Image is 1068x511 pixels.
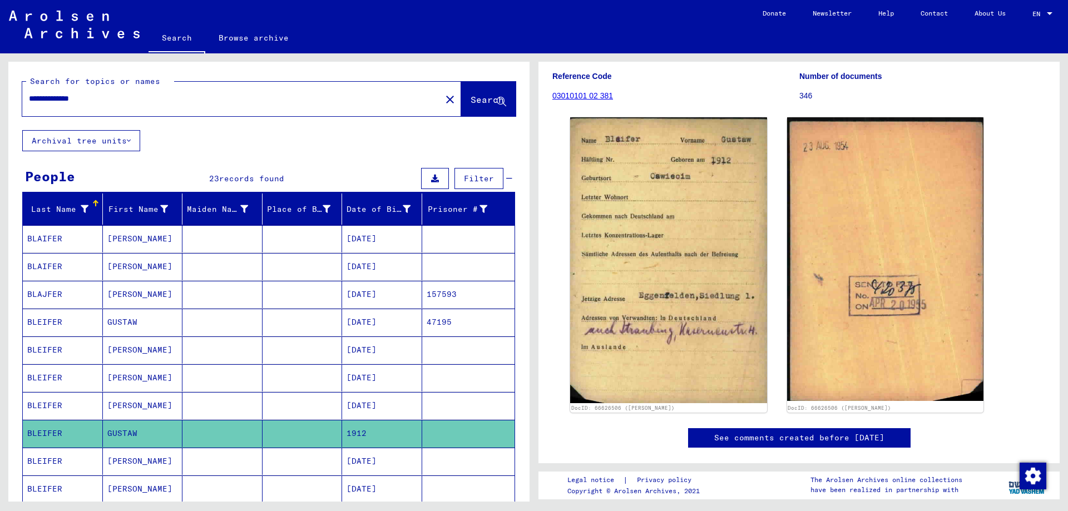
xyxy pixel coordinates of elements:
[205,24,302,51] a: Browse archive
[209,173,219,183] span: 23
[454,168,503,189] button: Filter
[1020,463,1046,489] img: Zustimmung ändern
[23,420,103,447] mat-cell: BLEIFER
[23,194,103,225] mat-header-cell: Last Name
[25,166,75,186] div: People
[342,194,422,225] mat-header-cell: Date of Birth
[187,204,248,215] div: Maiden Name
[342,448,422,475] mat-cell: [DATE]
[27,200,102,218] div: Last Name
[9,11,140,38] img: Arolsen_neg.svg
[567,474,623,486] a: Legal notice
[628,474,705,486] a: Privacy policy
[107,204,169,215] div: First Name
[799,90,1046,102] p: 346
[422,194,515,225] mat-header-cell: Prisoner #
[263,194,343,225] mat-header-cell: Place of Birth
[23,253,103,280] mat-cell: BLAIFER
[552,91,613,100] a: 03010101 02 381
[23,475,103,503] mat-cell: BLEIFER
[788,405,891,411] a: DocID: 66626506 ([PERSON_NAME])
[552,72,612,81] b: Reference Code
[103,253,183,280] mat-cell: [PERSON_NAME]
[267,200,345,218] div: Place of Birth
[23,281,103,308] mat-cell: BLAJFER
[342,253,422,280] mat-cell: [DATE]
[347,204,411,215] div: Date of Birth
[103,336,183,364] mat-cell: [PERSON_NAME]
[427,200,502,218] div: Prisoner #
[567,486,705,496] p: Copyright © Arolsen Archives, 2021
[23,364,103,391] mat-cell: BLEIFER
[342,309,422,336] mat-cell: [DATE]
[182,194,263,225] mat-header-cell: Maiden Name
[103,364,183,391] mat-cell: [PERSON_NAME]
[570,117,767,403] img: 001.jpg
[107,200,182,218] div: First Name
[23,309,103,336] mat-cell: BLEIFER
[103,448,183,475] mat-cell: [PERSON_NAME]
[342,281,422,308] mat-cell: [DATE]
[571,405,675,411] a: DocID: 66626506 ([PERSON_NAME])
[30,76,160,86] mat-label: Search for topics or names
[23,448,103,475] mat-cell: BLEIFER
[567,474,705,486] div: |
[799,72,882,81] b: Number of documents
[267,204,331,215] div: Place of Birth
[23,392,103,419] mat-cell: BLEIFER
[1032,9,1040,18] mat-select-trigger: EN
[103,225,183,252] mat-cell: [PERSON_NAME]
[149,24,205,53] a: Search
[342,364,422,391] mat-cell: [DATE]
[103,420,183,447] mat-cell: GUSTAW
[342,420,422,447] mat-cell: 1912
[23,336,103,364] mat-cell: BLEIFER
[422,281,515,308] mat-cell: 157593
[219,173,284,183] span: records found
[347,200,424,218] div: Date of Birth
[714,432,884,444] a: See comments created before [DATE]
[103,392,183,419] mat-cell: [PERSON_NAME]
[23,225,103,252] mat-cell: BLAIFER
[1006,471,1048,499] img: yv_logo.png
[342,336,422,364] mat-cell: [DATE]
[1019,462,1046,489] div: Zustimmung ändern
[787,117,984,401] img: 002.jpg
[103,194,183,225] mat-header-cell: First Name
[342,225,422,252] mat-cell: [DATE]
[342,392,422,419] mat-cell: [DATE]
[22,130,140,151] button: Archival tree units
[422,309,515,336] mat-cell: 47195
[461,82,516,116] button: Search
[342,475,422,503] mat-cell: [DATE]
[810,475,962,485] p: The Arolsen Archives online collections
[443,93,457,106] mat-icon: close
[103,309,183,336] mat-cell: GUSTAW
[464,173,494,183] span: Filter
[427,204,488,215] div: Prisoner #
[27,204,88,215] div: Last Name
[187,200,262,218] div: Maiden Name
[103,281,183,308] mat-cell: [PERSON_NAME]
[103,475,183,503] mat-cell: [PERSON_NAME]
[471,94,504,105] span: Search
[810,485,962,495] p: have been realized in partnership with
[439,88,461,110] button: Clear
